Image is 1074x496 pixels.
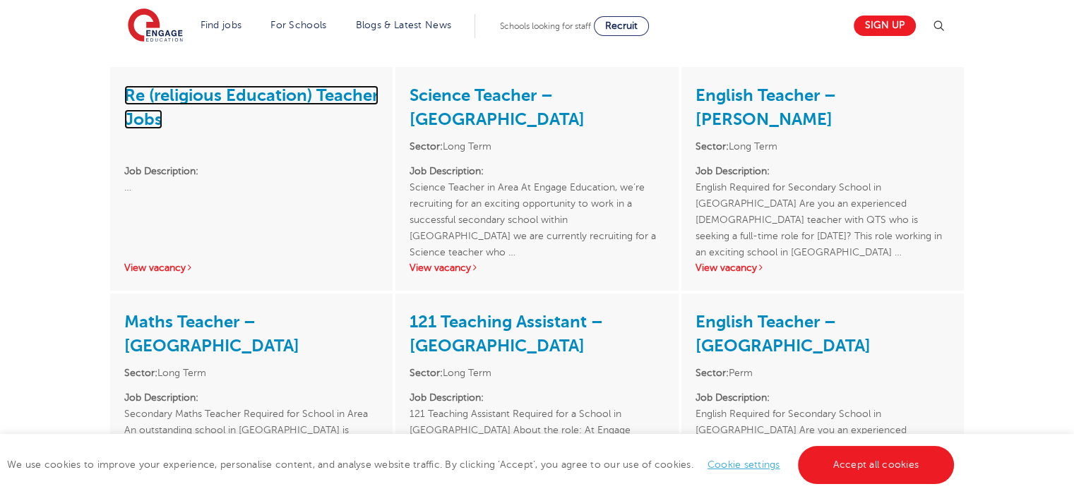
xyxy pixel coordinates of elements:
strong: Job Description: [124,392,198,403]
strong: Sector: [410,141,443,152]
a: Re (religious Education) Teacher Jobs [124,85,378,129]
p: English Required for Secondary School in [GEOGRAPHIC_DATA] Are you an experienced [DEMOGRAPHIC_DA... [696,163,950,244]
p: Science Teacher in Area At Engage Education, we’re recruiting for an exciting opportunity to work... [410,163,664,244]
p: … [124,163,378,244]
span: Recruit [605,20,638,31]
strong: Sector: [696,368,729,378]
strong: Sector: [696,141,729,152]
li: Perm [696,365,950,381]
li: Long Term [696,138,950,155]
span: We use cookies to improve your experience, personalise content, and analyse website traffic. By c... [7,459,957,470]
a: Accept all cookies [798,446,955,484]
strong: Job Description: [696,392,770,403]
span: Schools looking for staff [500,21,591,31]
a: English Teacher – [GEOGRAPHIC_DATA] [696,312,871,356]
a: Find jobs [201,20,242,30]
a: Cookie settings [708,459,780,470]
a: View vacancy [410,262,479,273]
strong: Job Description: [696,166,770,176]
li: Long Term [124,365,378,381]
img: Engage Education [128,8,183,44]
strong: Job Description: [410,392,484,403]
a: Science Teacher – [GEOGRAPHIC_DATA] [410,85,585,129]
p: 121 Teaching Assistant Required for a School in [GEOGRAPHIC_DATA] About the role: At Engage Educa... [410,389,664,471]
a: View vacancy [696,262,765,273]
strong: Job Description: [410,166,484,176]
strong: Job Description: [124,166,198,176]
a: Recruit [594,16,649,36]
strong: Sector: [124,368,157,378]
a: 121 Teaching Assistant – [GEOGRAPHIC_DATA] [410,312,603,356]
li: Long Term [410,365,664,381]
a: For Schools [270,20,326,30]
strong: Sector: [410,368,443,378]
a: Sign up [854,16,916,36]
p: Secondary Maths Teacher Required for School in Area An outstanding school in [GEOGRAPHIC_DATA] is... [124,389,378,471]
p: English Required for Secondary School in [GEOGRAPHIC_DATA] Are you an experienced [DEMOGRAPHIC_DA... [696,389,950,471]
a: English Teacher – [PERSON_NAME] [696,85,836,129]
a: Blogs & Latest News [356,20,452,30]
li: Long Term [410,138,664,155]
a: View vacancy [124,262,193,273]
a: Maths Teacher – [GEOGRAPHIC_DATA] [124,312,299,356]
